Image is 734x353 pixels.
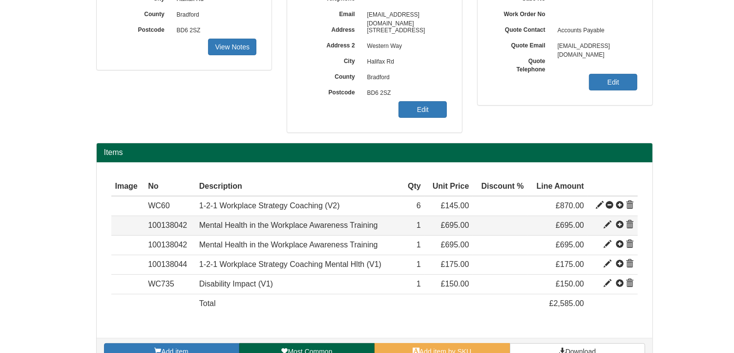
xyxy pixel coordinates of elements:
[199,260,381,268] span: 1-2-1 Workplace Strategy Coaching Mental Hlth (V1)
[556,201,584,210] span: £870.00
[417,241,421,249] span: 1
[144,274,195,294] td: WC735
[556,241,584,249] span: £695.00
[144,255,195,275] td: 100138044
[104,148,645,157] h2: Items
[553,39,638,54] span: [EMAIL_ADDRESS][DOMAIN_NAME]
[144,216,195,236] td: 100138042
[492,54,553,74] label: Quote Telephone
[492,23,553,34] label: Quote Contact
[441,201,469,210] span: £145.00
[111,177,145,197] th: Image
[144,236,195,255] td: 100138042
[302,23,362,34] label: Address
[425,177,473,197] th: Unit Price
[402,177,424,197] th: Qty
[556,260,584,268] span: £175.00
[549,299,584,308] span: £2,585.00
[362,70,447,86] span: Bradford
[111,7,172,19] label: County
[195,177,402,197] th: Description
[111,23,172,34] label: Postcode
[417,260,421,268] span: 1
[362,23,447,39] span: [STREET_ADDRESS]
[362,39,447,54] span: Western Way
[302,70,362,81] label: County
[362,7,447,23] span: [EMAIL_ADDRESS][DOMAIN_NAME]
[492,39,553,50] label: Quote Email
[417,201,421,210] span: 6
[556,280,584,288] span: £150.00
[473,177,527,197] th: Discount %
[398,101,447,118] a: Edit
[144,196,195,216] td: WC60
[199,221,378,229] span: Mental Health in the Workplace Awareness Training
[441,260,469,268] span: £175.00
[302,86,362,97] label: Postcode
[302,39,362,50] label: Address 2
[441,280,469,288] span: £150.00
[199,201,340,210] span: 1-2-1 Workplace Strategy Coaching (V2)
[362,54,447,70] span: Halifax Rd
[144,177,195,197] th: No
[172,23,257,39] span: BD6 2SZ
[589,74,637,90] a: Edit
[172,7,257,23] span: Bradford
[362,86,447,101] span: BD6 2SZ
[199,280,273,288] span: Disability Impact (V1)
[556,221,584,229] span: £695.00
[528,177,588,197] th: Line Amount
[441,241,469,249] span: £695.00
[208,39,256,55] a: View Notes
[492,7,553,19] label: Work Order No
[553,23,638,39] span: Accounts Payable
[417,221,421,229] span: 1
[441,221,469,229] span: £695.00
[302,7,362,19] label: Email
[199,241,378,249] span: Mental Health in the Workplace Awareness Training
[417,280,421,288] span: 1
[195,294,402,313] td: Total
[302,54,362,66] label: City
